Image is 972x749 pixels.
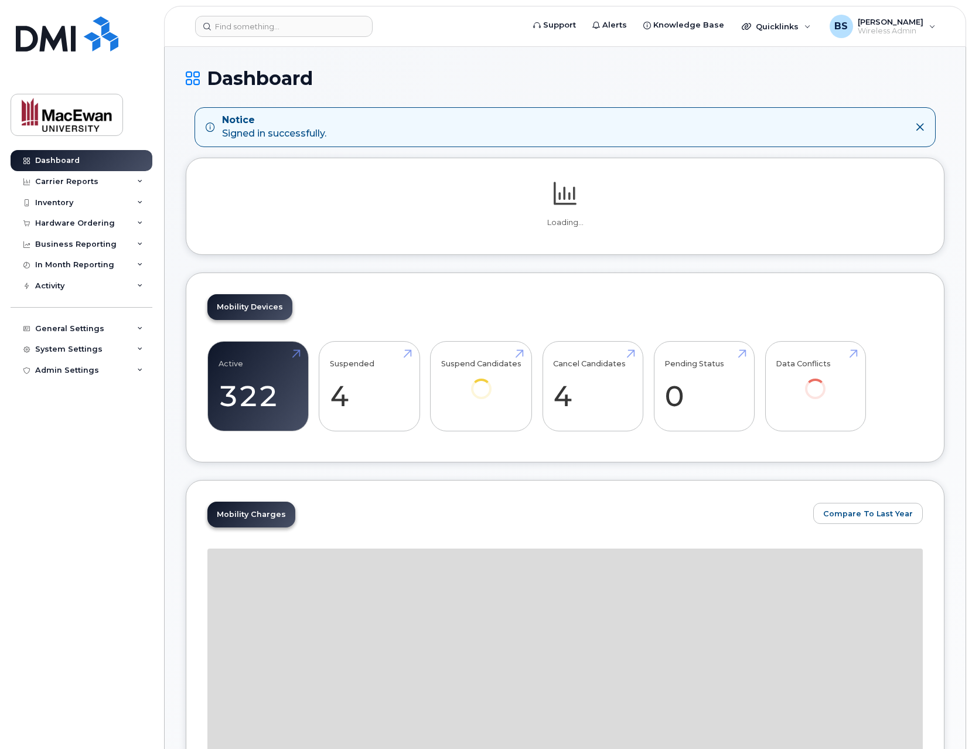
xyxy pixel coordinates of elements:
button: Compare To Last Year [813,503,923,524]
h1: Dashboard [186,68,944,88]
a: Suspended 4 [330,348,409,425]
a: Mobility Charges [207,502,295,527]
div: Signed in successfully. [222,114,326,141]
a: Pending Status 0 [664,348,744,425]
a: Mobility Devices [207,294,292,320]
a: Cancel Candidates 4 [553,348,632,425]
span: Compare To Last Year [823,508,913,519]
p: Loading... [207,217,923,228]
a: Suspend Candidates [441,348,521,415]
a: Active 322 [219,348,298,425]
strong: Notice [222,114,326,127]
a: Data Conflicts [776,348,855,415]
